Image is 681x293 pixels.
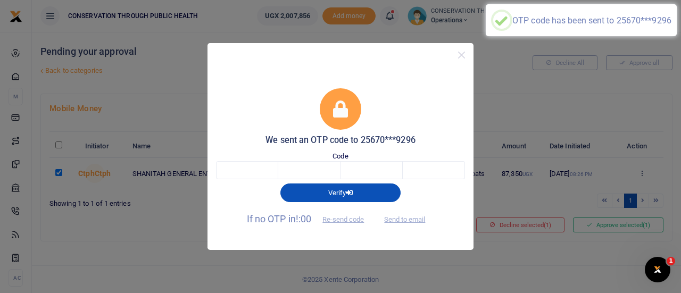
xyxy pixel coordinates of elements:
[247,213,373,224] span: If no OTP in
[645,257,670,282] iframe: Intercom live chat
[216,135,465,146] h5: We sent an OTP code to 25670***9296
[667,257,675,265] span: 1
[333,151,348,162] label: Code
[280,183,401,202] button: Verify
[454,47,469,63] button: Close
[296,213,311,224] span: !:00
[512,15,671,26] div: OTP code has been sent to 25670***9296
